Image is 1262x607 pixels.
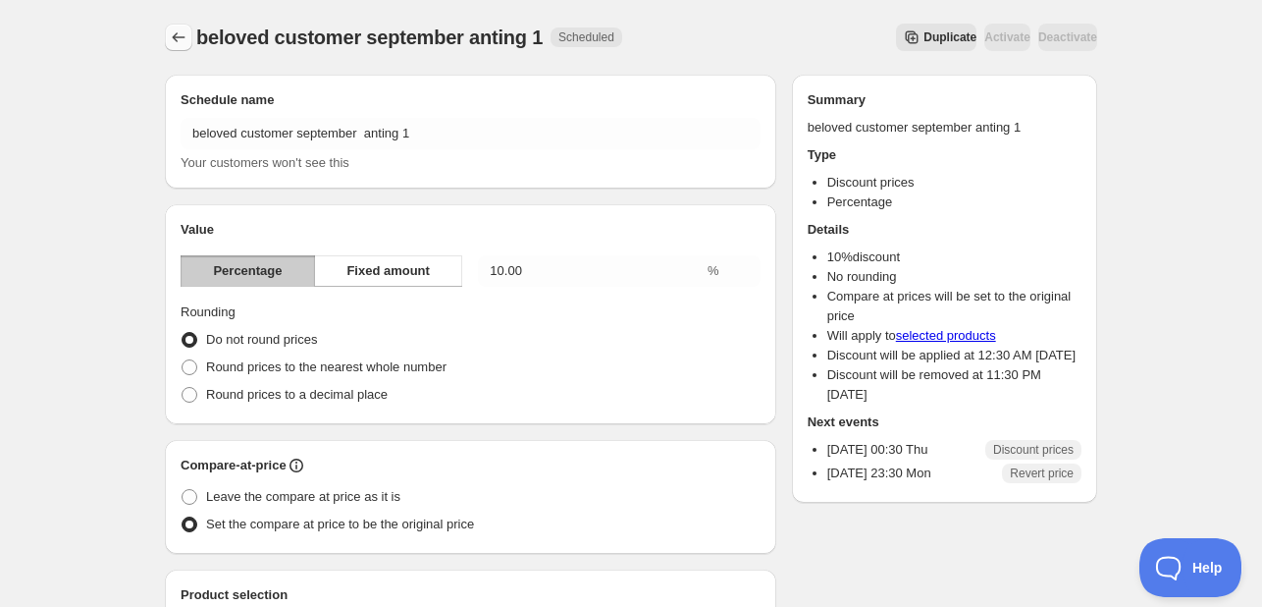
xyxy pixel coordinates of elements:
[206,359,447,374] span: Round prices to the nearest whole number
[808,145,1081,165] h2: Type
[206,332,317,347] span: Do not round prices
[827,326,1081,346] li: Will apply to
[181,90,761,110] h2: Schedule name
[314,255,462,287] button: Fixed amount
[923,29,976,45] span: Duplicate
[206,387,388,402] span: Round prices to a decimal place
[827,440,928,460] p: [DATE] 00:30 Thu
[558,29,614,45] span: Scheduled
[206,517,474,531] span: Set the compare at price to be the original price
[1139,538,1242,597] iframe: Toggle Customer Support
[808,220,1081,240] h2: Details
[827,173,1081,193] li: Discount prices
[181,585,761,605] h2: Product selection
[181,220,761,240] h2: Value
[808,118,1081,138] p: beloved customer september anting 1
[206,489,400,504] span: Leave the compare at price as it is
[346,261,430,281] span: Fixed amount
[827,248,1081,267] li: 10 % discount
[827,464,931,483] p: [DATE] 23:30 Mon
[808,90,1081,110] h2: Summary
[181,155,349,170] span: Your customers won't see this
[213,261,282,281] span: Percentage
[181,255,315,287] button: Percentage
[165,24,192,51] button: Schedules
[1010,466,1074,481] span: Revert price
[827,346,1081,365] li: Discount will be applied at 12:30 AM [DATE]
[708,263,719,278] span: %
[827,365,1081,405] li: Discount will be removed at 11:30 PM [DATE]
[896,24,976,51] button: Secondary action label
[827,193,1081,212] li: Percentage
[196,27,543,48] span: beloved customer september anting 1
[808,413,1081,432] h2: Next events
[993,442,1074,458] span: Discount prices
[181,456,287,475] h2: Compare-at-price
[827,267,1081,287] li: No rounding
[181,304,236,319] span: Rounding
[827,287,1081,326] li: Compare at prices will be set to the original price
[896,328,996,343] a: selected products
